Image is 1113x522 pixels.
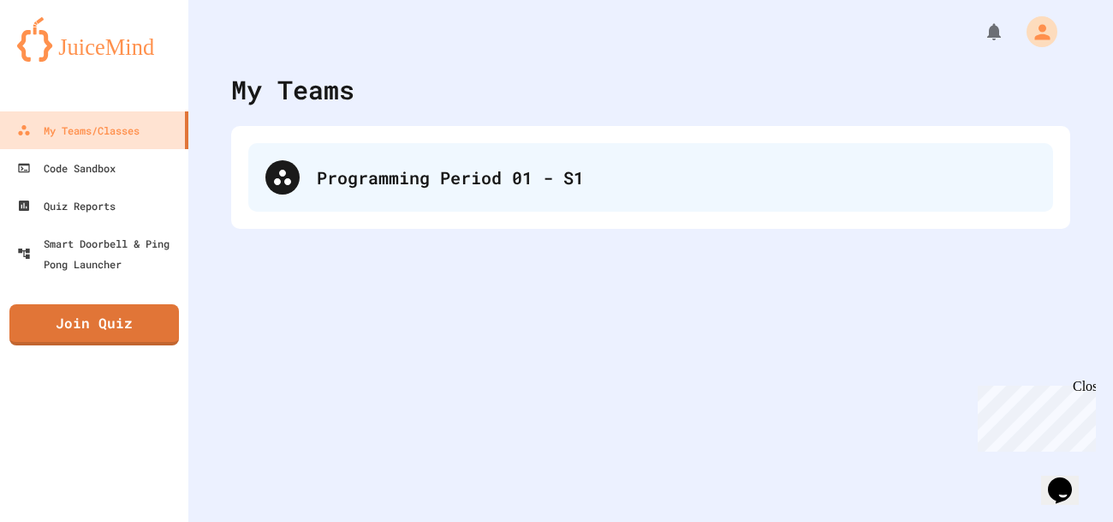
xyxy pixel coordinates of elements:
div: Chat with us now!Close [7,7,118,109]
img: logo-orange.svg [17,17,171,62]
a: Join Quiz [9,304,179,345]
div: Code Sandbox [17,158,116,178]
div: My Teams [231,70,354,109]
div: My Notifications [952,17,1009,46]
div: Quiz Reports [17,195,116,216]
div: Programming Period 01 - S1 [317,165,1036,190]
iframe: chat widget [1041,453,1096,505]
div: Smart Doorbell & Ping Pong Launcher [17,233,182,274]
div: My Account [1009,12,1062,51]
div: My Teams/Classes [17,120,140,141]
div: Programming Period 01 - S1 [248,143,1053,212]
iframe: chat widget [971,379,1096,452]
